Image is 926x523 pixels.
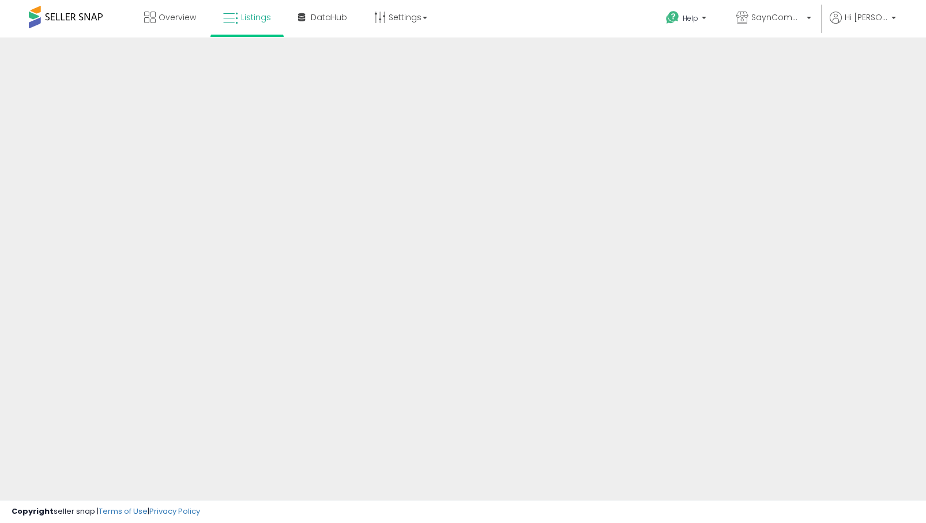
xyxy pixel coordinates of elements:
a: Hi [PERSON_NAME] [830,12,896,37]
span: Listings [241,12,271,23]
div: seller snap | | [12,506,200,517]
a: Terms of Use [99,506,148,517]
span: Hi [PERSON_NAME] [845,12,888,23]
i: Get Help [665,10,680,25]
span: DataHub [311,12,347,23]
a: Privacy Policy [149,506,200,517]
a: Help [657,2,718,37]
strong: Copyright [12,506,54,517]
span: Overview [159,12,196,23]
span: Help [683,13,698,23]
span: SaynCommerce [751,12,803,23]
